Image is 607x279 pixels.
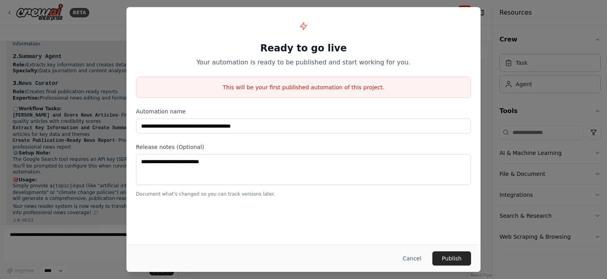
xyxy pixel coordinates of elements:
h1: Ready to go live [136,42,471,55]
p: This will be your first published automation of this project. [136,83,471,91]
label: Release notes (Optional) [136,143,471,151]
p: Your automation is ready to be published and start working for you. [136,58,471,67]
button: Publish [432,251,471,266]
p: Document what's changed so you can track versions later. [136,191,471,197]
button: Cancel [396,251,428,266]
label: Automation name [136,107,471,115]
